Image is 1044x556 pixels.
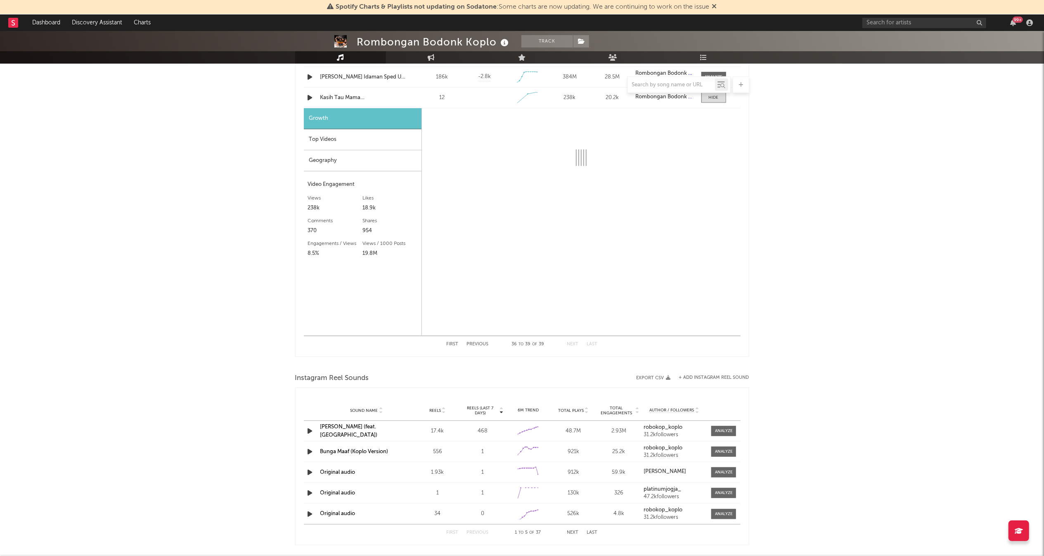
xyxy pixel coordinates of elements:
[598,510,639,518] div: 4.8k
[362,193,417,203] div: Likes
[521,35,573,48] button: Track
[417,510,458,518] div: 34
[336,4,497,10] span: Spotify Charts & Playlists not updating on Sodatone
[644,507,682,513] strong: robokop_koplo
[467,342,489,347] button: Previous
[628,82,715,88] input: Search by song name or URL
[529,531,534,535] span: of
[567,342,579,347] button: Next
[462,406,499,416] span: Reels (last 7 days)
[320,511,355,516] a: Original audio
[635,94,703,100] strong: Rombongan Bodonk Koplo
[462,489,504,497] div: 1
[553,448,594,456] div: 921k
[644,494,705,500] div: 47.2k followers
[862,18,986,28] input: Search for artists
[505,340,551,349] div: 36 39 39
[462,468,504,477] div: 1
[567,530,579,535] button: Next
[320,449,388,454] a: Bunga Maaf (Koplo Version)
[423,73,462,81] div: 186k
[478,73,491,81] span: -2.8k
[320,94,407,102] a: Kasih Tau Mama ([PERSON_NAME])
[362,216,417,226] div: Shares
[644,425,682,430] strong: robokop_koplo
[320,470,355,475] a: Original audio
[532,342,537,346] span: of
[505,528,551,538] div: 1 5 37
[423,94,462,102] div: 12
[320,490,355,496] a: Original audio
[593,94,631,102] div: 20.2k
[587,530,598,535] button: Last
[308,216,363,226] div: Comments
[304,108,421,129] div: Growth
[362,239,417,249] div: Views / 1000 Posts
[598,427,639,435] div: 2.93M
[635,94,693,100] a: Rombongan Bodonk Koplo
[362,203,417,213] div: 18.9k
[671,375,749,380] div: + Add Instagram Reel Sound
[295,373,369,383] span: Instagram Reel Sounds
[304,150,421,171] div: Geography
[128,14,156,31] a: Charts
[553,427,594,435] div: 48.7M
[644,445,705,451] a: robokop_koplo
[550,94,589,102] div: 238k
[362,226,417,236] div: 954
[336,4,710,10] span: : Some charts are now updating. We are continuing to work on the issue
[467,530,489,535] button: Previous
[598,406,634,416] span: Total Engagements
[644,425,705,430] a: robokop_koplo
[644,453,705,459] div: 31.2k followers
[553,510,594,518] div: 526k
[308,239,363,249] div: Engagements / Views
[644,469,686,474] strong: [PERSON_NAME]
[558,408,584,413] span: Total Plays
[462,427,504,435] div: 468
[417,468,458,477] div: 1.93k
[320,73,407,81] a: [PERSON_NAME] Idaman Sped Up ROBOKOP x NCUM
[598,489,639,497] div: 326
[429,408,441,413] span: Reels
[66,14,128,31] a: Discovery Assistant
[637,375,671,380] button: Export CSV
[308,180,417,190] div: Video Engagement
[550,73,589,81] div: 384M
[650,408,694,413] span: Author / Followers
[644,515,705,520] div: 31.2k followers
[644,432,705,438] div: 31.2k followers
[304,129,421,150] div: Top Videos
[598,448,639,456] div: 25.2k
[308,249,363,259] div: 8.5%
[635,71,703,76] strong: Rombongan Bodonk Koplo
[712,4,717,10] span: Dismiss
[1010,19,1016,26] button: 99+
[320,424,378,438] a: [PERSON_NAME] (feat. [GEOGRAPHIC_DATA])
[679,375,749,380] button: + Add Instagram Reel Sound
[593,73,631,81] div: 28.5M
[447,342,459,347] button: First
[417,448,458,456] div: 556
[644,507,705,513] a: robokop_koplo
[518,531,523,535] span: to
[417,427,458,435] div: 17.4k
[587,342,598,347] button: Last
[362,249,417,259] div: 19.8M
[553,489,594,497] div: 130k
[598,468,639,477] div: 59.9k
[308,226,363,236] div: 370
[644,469,705,475] a: [PERSON_NAME]
[308,193,363,203] div: Views
[644,445,682,451] strong: robokop_koplo
[308,203,363,213] div: 238k
[357,35,511,49] div: Rombongan Bodonk Koplo
[350,408,378,413] span: Sound Name
[553,468,594,477] div: 912k
[508,407,549,413] div: 6M Trend
[26,14,66,31] a: Dashboard
[644,487,705,492] a: platinumjogja_
[462,510,504,518] div: 0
